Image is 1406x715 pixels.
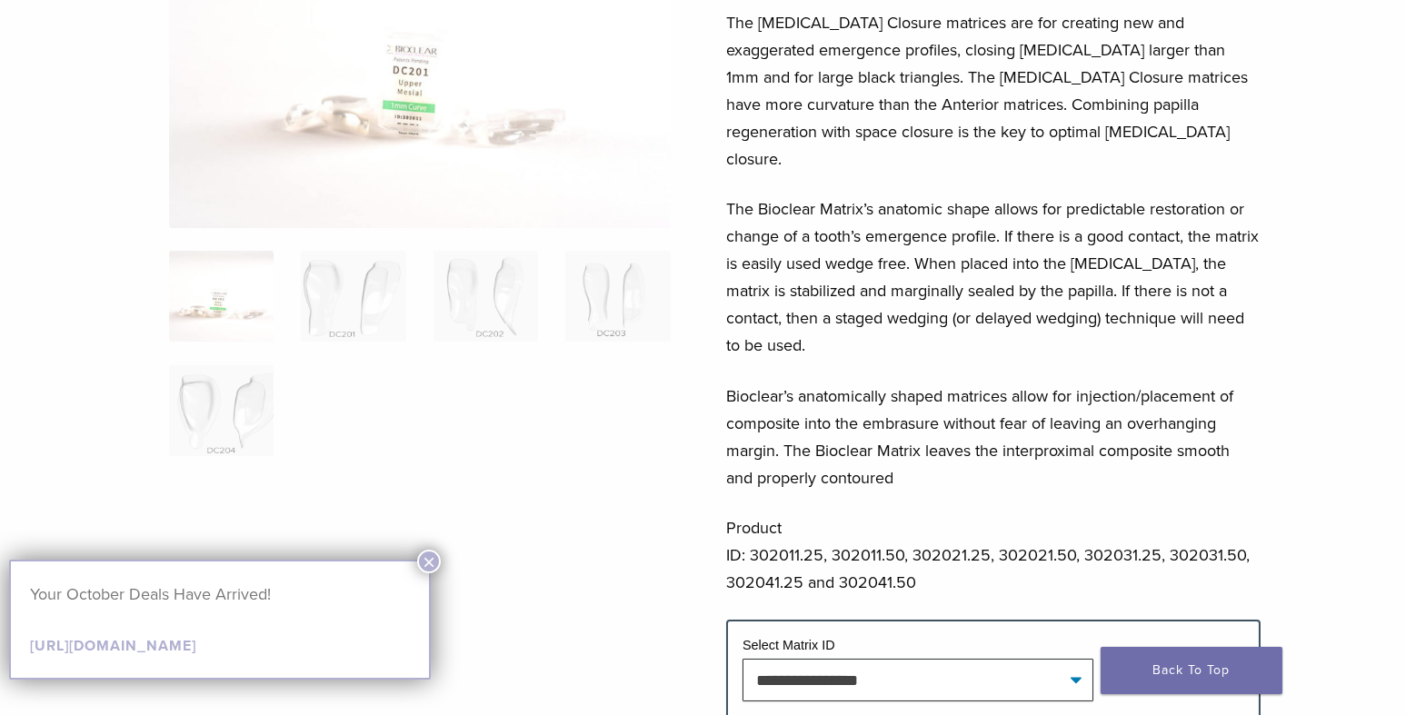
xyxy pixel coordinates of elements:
button: Close [417,550,441,573]
a: [URL][DOMAIN_NAME] [30,637,196,655]
p: The Bioclear Matrix’s anatomic shape allows for predictable restoration or change of a tooth’s em... [726,195,1261,359]
p: Your October Deals Have Arrived! [30,581,410,608]
img: Original Anterior Matrix - DC Series - Image 5 [169,365,274,456]
img: Original Anterior Matrix - DC Series - Image 4 [565,251,670,342]
a: Back To Top [1101,647,1282,694]
p: The [MEDICAL_DATA] Closure matrices are for creating new and exaggerated emergence profiles, clos... [726,9,1261,173]
label: Select Matrix ID [743,638,835,652]
p: Product ID: 302011.25, 302011.50, 302021.25, 302021.50, 302031.25, 302031.50, 302041.25 and 30204... [726,514,1261,596]
p: Bioclear’s anatomically shaped matrices allow for injection/placement of composite into the embra... [726,382,1261,492]
img: Original Anterior Matrix - DC Series - Image 3 [434,251,538,342]
img: Original Anterior Matrix - DC Series - Image 2 [301,251,405,342]
img: Anterior-Original-DC-Series-Matrices-324x324.jpg [169,251,274,342]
